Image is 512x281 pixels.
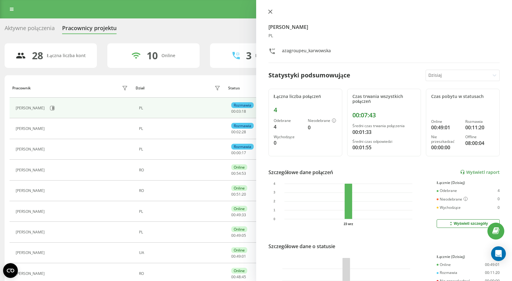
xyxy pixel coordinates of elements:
span: 00 [231,274,236,279]
div: RO [139,271,222,276]
span: 49 [236,212,241,217]
div: [PERSON_NAME] [16,127,46,131]
div: : : [231,151,246,155]
div: PL [139,127,222,131]
span: 33 [242,212,246,217]
div: RO [139,168,222,172]
div: [PERSON_NAME] [16,209,46,214]
div: [PERSON_NAME] [16,168,46,172]
text: 0 [273,217,275,221]
text: 23 wrz [343,222,353,226]
div: Online [231,247,247,253]
div: 00:49:01 [485,263,500,267]
a: Wyświetl raport [460,170,500,175]
div: 10 [147,50,158,61]
div: 4 [274,123,303,131]
div: [PERSON_NAME] [16,271,46,276]
span: 01 [242,254,246,259]
div: Online [161,53,175,58]
div: 00:49:01 [431,124,460,131]
div: Łączna liczba połączeń [274,94,337,99]
div: Wyświetl szczegóły [448,221,488,226]
div: Łączna liczba kont [47,53,85,58]
div: 0 [498,205,500,210]
div: : : [231,254,246,259]
div: 00:07:43 [352,111,416,119]
div: PL [139,209,222,214]
span: 20 [242,192,246,197]
div: Rozmawia [231,123,254,129]
div: 3 [246,50,252,61]
span: 00 [231,212,236,217]
div: Rozmawiają [255,53,280,58]
div: 0 [274,139,303,146]
span: 00 [231,192,236,197]
span: 00 [231,171,236,176]
button: Wyświetl szczegóły [437,219,500,228]
div: [PERSON_NAME] [16,251,46,255]
div: Szczegółowe dane o statusie [268,243,335,250]
div: Wychodzące [274,135,303,139]
div: Dział [136,86,144,90]
div: : : [231,130,246,134]
span: 00 [236,150,241,155]
div: 00:11:20 [465,124,494,131]
span: 49 [236,254,241,259]
button: Open CMP widget [3,263,18,278]
div: Nie przeszkadzać [431,135,460,144]
div: 28 [32,50,43,61]
div: [PERSON_NAME] [16,189,46,193]
div: Odebrane [274,119,303,123]
div: : : [231,109,246,114]
div: Odebrane [437,189,457,193]
div: PL [139,230,222,234]
div: : : [231,275,246,279]
div: 08:00:04 [465,139,494,147]
div: 00:11:20 [485,271,500,275]
div: PL [139,147,222,151]
div: : : [231,171,246,176]
text: 4 [273,182,275,185]
div: Aktywne połączenia [5,25,55,34]
div: 4 [274,106,337,114]
span: 51 [236,192,241,197]
div: Wychodzące [437,205,461,210]
span: 05 [242,233,246,238]
div: : : [231,233,246,238]
div: Rozmawia [231,144,254,150]
span: 28 [242,129,246,135]
div: Online [231,226,247,232]
div: Online [431,119,460,124]
div: 0 [498,197,500,202]
div: Czas trwania wszystkich połączeń [352,94,416,104]
div: Offline [465,135,494,139]
span: 00 [231,129,236,135]
span: 17 [242,150,246,155]
div: 00:00:00 [431,144,460,151]
text: 3 [273,191,275,194]
div: Online [231,164,247,170]
span: 45 [242,274,246,279]
div: [PERSON_NAME] [16,147,46,151]
div: Statystyki podsumowujące [268,71,350,80]
div: Nieodebrane [437,197,468,202]
div: Online [231,268,247,274]
div: Łącznie (Dzisiaj) [437,181,500,185]
h4: [PERSON_NAME] [268,23,500,31]
div: Online [231,185,247,191]
span: 53 [242,171,246,176]
div: Nieodebrane [308,119,337,123]
div: Średni czas trwania połączenia [352,124,416,128]
div: Online [231,206,247,212]
span: 02 [236,129,241,135]
div: [PERSON_NAME] [16,230,46,234]
div: 00:01:33 [352,128,416,136]
div: Rozmawia [231,102,254,108]
div: RO [139,189,222,193]
div: 0 [308,124,337,131]
span: 00 [231,109,236,114]
div: [PERSON_NAME] [16,106,46,110]
div: UA [139,251,222,255]
div: Szczegółowe dane połączeń [268,169,333,176]
div: Rozmawia [437,271,457,275]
